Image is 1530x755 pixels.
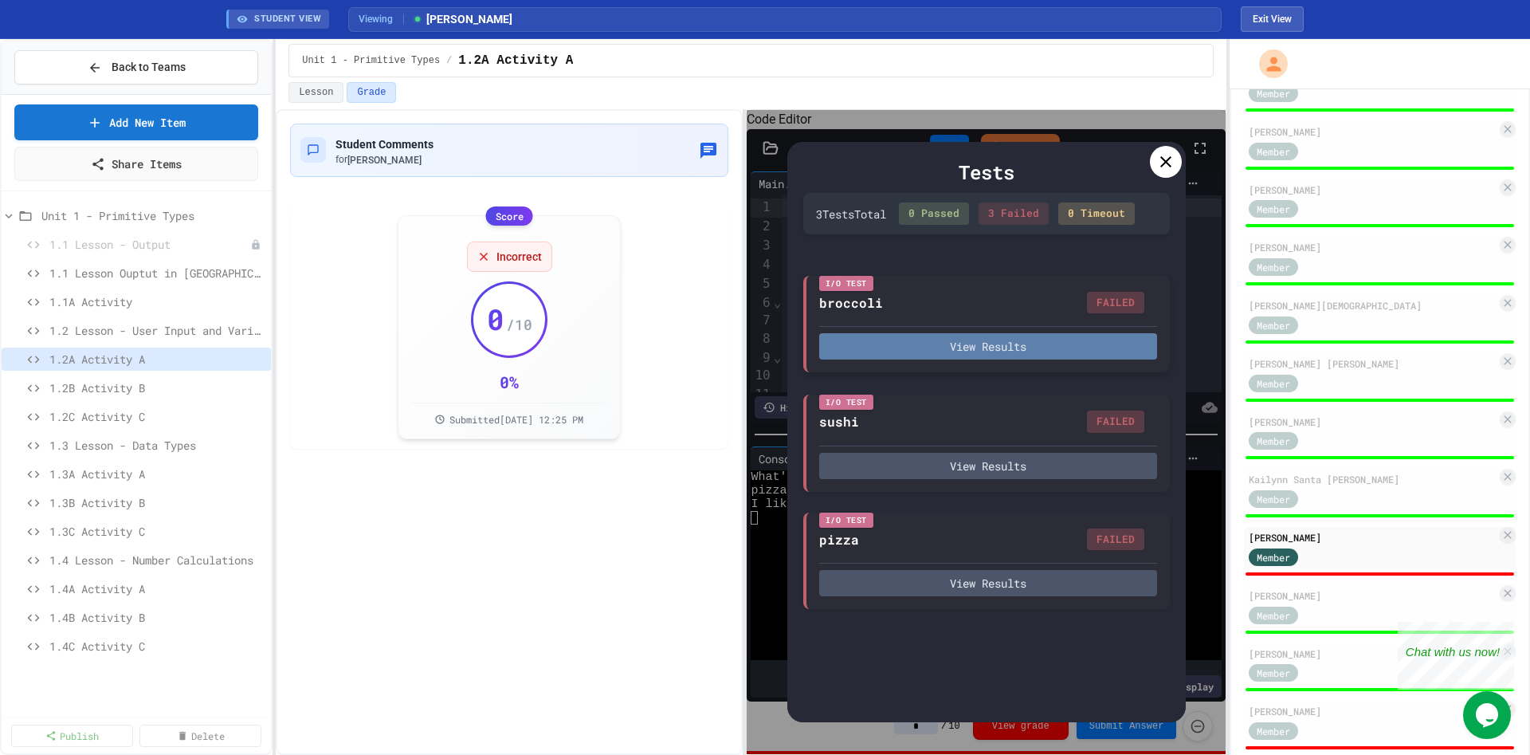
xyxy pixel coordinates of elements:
[1257,260,1290,274] span: Member
[1257,550,1290,564] span: Member
[254,13,321,26] span: STUDENT VIEW
[819,453,1157,479] button: View Results
[1249,588,1497,603] div: [PERSON_NAME]
[1058,203,1135,225] div: 0 Timeout
[14,147,258,181] a: Share Items
[819,513,873,528] div: I/O Test
[41,207,265,224] span: Unit 1 - Primitive Types
[49,523,265,540] span: 1.3C Activity C
[1249,356,1497,371] div: [PERSON_NAME] [PERSON_NAME]
[1087,411,1144,433] div: FAILED
[1249,240,1497,254] div: [PERSON_NAME]
[506,313,532,336] span: / 10
[979,203,1049,225] div: 3 Failed
[1249,704,1497,718] div: [PERSON_NAME]
[359,12,404,26] span: Viewing
[496,249,542,265] span: Incorrect
[1242,45,1292,82] div: My Account
[1257,608,1290,623] span: Member
[49,265,265,281] span: 1.1 Lesson Ouptut in [GEOGRAPHIC_DATA]
[500,371,519,393] div: 0 %
[819,333,1157,360] button: View Results
[335,153,433,167] div: for
[112,59,186,76] span: Back to Teams
[1257,434,1290,448] span: Member
[49,466,265,482] span: 1.3A Activity A
[819,412,859,431] div: sushi
[11,725,133,747] a: Publish
[49,322,265,339] span: 1.2 Lesson - User Input and Variables
[49,379,265,396] span: 1.2B Activity B
[49,552,265,568] span: 1.4 Lesson - Number Calculations
[1257,144,1290,159] span: Member
[49,437,265,454] span: 1.3 Lesson - Data Types
[49,293,265,310] span: 1.1A Activity
[49,494,265,511] span: 1.3B Activity B
[1257,202,1290,216] span: Member
[139,725,261,747] a: Delete
[1249,530,1497,545] div: [PERSON_NAME]
[1241,6,1304,32] button: Exit student view
[819,530,859,549] div: pizza
[446,54,452,67] span: /
[1249,298,1497,313] div: [PERSON_NAME][DEMOGRAPHIC_DATA]
[14,104,258,140] a: Add New Item
[49,408,265,425] span: 1.2C Activity C
[819,395,873,410] div: I/O Test
[816,206,886,222] div: 3 Test s Total
[49,580,265,597] span: 1.4A Activity A
[449,413,583,426] span: Submitted [DATE] 12:25 PM
[1257,318,1290,332] span: Member
[14,50,258,85] button: Back to Teams
[1463,691,1514,739] iframe: chat widget
[819,570,1157,596] button: View Results
[1249,472,1497,486] div: Kailynn Santa [PERSON_NAME]
[819,276,873,291] div: I/O Test
[1257,724,1290,738] span: Member
[487,303,504,335] span: 0
[347,82,396,103] button: Grade
[1257,492,1290,506] span: Member
[1249,183,1497,197] div: [PERSON_NAME]
[250,239,261,250] div: Unpublished
[335,138,433,151] span: Student Comments
[288,82,343,103] button: Lesson
[1087,529,1144,551] div: FAILED
[458,51,573,70] span: 1.2A Activity A
[819,293,883,313] div: broccoli
[49,638,265,655] span: 1.4C Activity C
[1087,292,1144,314] div: FAILED
[1257,376,1290,391] span: Member
[1398,622,1514,690] iframe: chat widget
[1249,647,1497,661] div: [PERSON_NAME]
[486,206,533,226] div: Score
[347,155,422,166] span: [PERSON_NAME]
[49,236,250,253] span: 1.1 Lesson - Output
[803,158,1170,187] div: Tests
[899,203,969,225] div: 0 Passed
[1249,415,1497,429] div: [PERSON_NAME]
[1257,86,1290,100] span: Member
[412,11,512,28] span: [PERSON_NAME]
[302,54,440,67] span: Unit 1 - Primitive Types
[1257,666,1290,680] span: Member
[49,351,265,368] span: 1.2A Activity A
[49,609,265,626] span: 1.4B Activity B
[1249,124,1497,139] div: [PERSON_NAME]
